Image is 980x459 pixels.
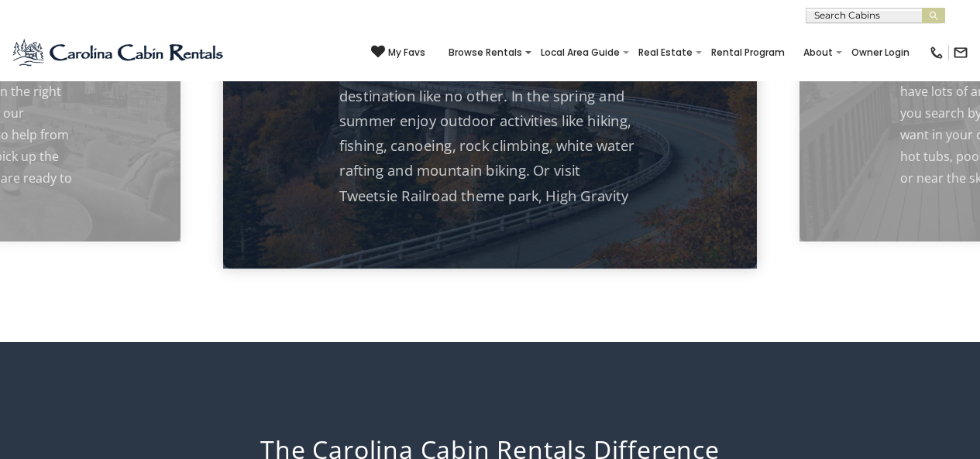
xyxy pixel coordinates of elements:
[533,42,628,63] a: Local Area Guide
[441,42,530,63] a: Browse Rentals
[796,42,841,63] a: About
[953,45,968,60] img: mail-regular-black.png
[929,45,944,60] img: phone-regular-black.png
[703,42,793,63] a: Rental Program
[12,37,226,68] img: Blue-2.png
[631,42,700,63] a: Real Estate
[388,46,425,60] span: My Favs
[844,42,917,63] a: Owner Login
[371,45,425,60] a: My Favs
